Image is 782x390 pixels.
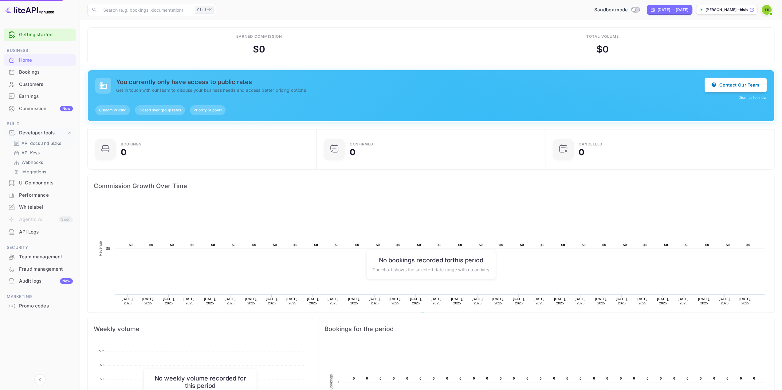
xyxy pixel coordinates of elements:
[579,142,603,146] div: CANCELLED
[620,376,622,380] text: 0
[348,297,360,305] text: [DATE], 2025
[4,226,76,238] div: API Logs
[4,91,76,102] a: Earnings
[658,7,688,13] div: [DATE] — [DATE]
[396,243,400,247] text: $0
[19,105,73,112] div: Commission
[149,243,153,247] text: $0
[4,263,76,275] div: Fraud management
[22,159,43,165] p: Webhooks
[643,243,647,247] text: $0
[602,243,606,247] text: $0
[328,297,340,305] text: [DATE], 2025
[337,380,339,384] text: 0
[473,376,475,380] text: 0
[4,263,76,275] a: Fraud management
[4,251,76,262] a: Team management
[726,376,728,380] text: 0
[592,6,642,14] div: Switch to Production mode
[633,376,635,380] text: 0
[582,243,586,247] text: $0
[4,189,76,201] div: Performance
[426,312,442,316] text: Revenue
[579,148,584,156] div: 0
[4,293,76,300] span: Marketing
[430,297,442,305] text: [DATE], 2025
[646,376,648,380] text: 0
[14,149,71,156] a: API Keys
[446,376,448,380] text: 0
[100,363,104,367] tspan: $ 1
[459,376,461,380] text: 0
[170,243,174,247] text: $0
[554,297,566,305] text: [DATE], 2025
[116,78,705,86] h5: You currently only have access to public rates
[286,297,298,305] text: [DATE], 2025
[451,297,463,305] text: [DATE], 2025
[266,297,278,305] text: [DATE], 2025
[163,297,175,305] text: [DATE], 2025
[4,121,76,127] span: Build
[4,79,76,91] div: Customers
[389,297,401,305] text: [DATE], 2025
[19,180,73,187] div: UI Components
[458,243,462,247] text: $0
[60,278,73,284] div: New
[623,243,627,247] text: $0
[14,140,71,146] a: API docs and SDKs
[479,243,483,247] text: $0
[4,91,76,102] div: Earnings
[94,181,768,191] span: Commission Growth Over Time
[22,168,46,175] p: Integrations
[307,297,319,305] text: [DATE], 2025
[11,139,73,148] div: API docs and SDKs
[4,66,76,78] a: Bookings
[705,243,709,247] text: $0
[314,243,318,247] text: $0
[419,376,421,380] text: 0
[19,278,73,285] div: Audit logs
[5,5,54,15] img: LiteAPI logo
[606,376,608,380] text: 0
[19,229,73,236] div: API Logs
[520,243,524,247] text: $0
[719,297,731,305] text: [DATE], 2025
[580,376,581,380] text: 0
[22,140,61,146] p: API docs and SDKs
[204,297,216,305] text: [DATE], 2025
[393,376,395,380] text: 0
[595,297,607,305] text: [DATE], 2025
[664,243,668,247] text: $0
[566,376,568,380] text: 0
[100,377,104,381] tspan: $ 1
[4,29,76,41] div: Getting started
[135,107,185,113] span: Closed user group rates
[232,243,236,247] text: $0
[738,95,767,100] button: Dismiss for now
[183,297,195,305] text: [DATE], 2025
[376,243,380,247] text: $0
[190,107,226,113] span: Priority Support
[657,297,669,305] text: [DATE], 2025
[526,376,528,380] text: 0
[99,349,104,353] tspan: $ 2
[19,253,73,261] div: Team management
[116,87,705,93] p: Get in touch with our team to discuss your business needs and access better pricing options
[11,148,73,157] div: API Keys
[4,275,76,287] a: Audit logsNew
[586,34,619,39] div: Total volume
[438,243,442,247] text: $0
[121,142,141,146] div: Bookings
[211,243,215,247] text: $0
[324,324,768,334] span: Bookings for the period
[561,243,565,247] text: $0
[636,297,648,305] text: [DATE], 2025
[11,167,73,176] div: Integrations
[4,275,76,287] div: Audit logsNew
[129,243,133,247] text: $0
[575,297,587,305] text: [DATE], 2025
[406,376,408,380] text: 0
[252,243,256,247] text: $0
